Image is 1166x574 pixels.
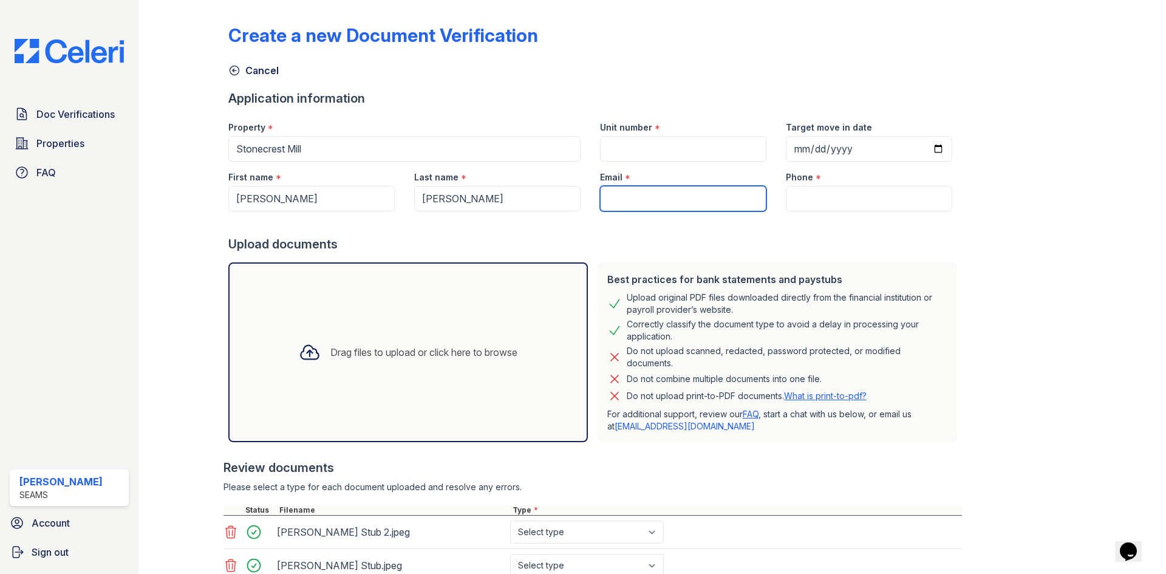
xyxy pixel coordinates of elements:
span: Account [32,516,70,530]
div: Filename [277,505,510,515]
label: Target move in date [786,121,872,134]
p: For additional support, review our , start a chat with us below, or email us at [607,408,947,432]
div: Correctly classify the document type to avoid a delay in processing your application. [627,318,947,343]
span: Doc Verifications [36,107,115,121]
div: Drag files to upload or click here to browse [330,345,517,360]
label: Property [228,121,265,134]
label: Last name [414,171,459,183]
a: FAQ [10,160,129,185]
img: CE_Logo_Blue-a8612792a0a2168367f1c8372b55b34899dd931a85d93a1a3d3e32e68fde9ad4.png [5,39,134,63]
iframe: chat widget [1115,525,1154,562]
div: Upload original PDF files downloaded directly from the financial institution or payroll provider’... [627,292,947,316]
a: Sign out [5,540,134,564]
div: [PERSON_NAME] Stub 2.jpeg [277,522,505,542]
label: Email [600,171,622,183]
label: Unit number [600,121,652,134]
a: [EMAIL_ADDRESS][DOMAIN_NAME] [615,421,755,431]
a: Properties [10,131,129,155]
span: Properties [36,136,84,151]
label: First name [228,171,273,183]
div: Do not upload scanned, redacted, password protected, or modified documents. [627,345,947,369]
div: Application information [228,90,962,107]
a: FAQ [743,409,759,419]
a: Cancel [228,63,279,78]
div: Upload documents [228,236,962,253]
div: Do not combine multiple documents into one file. [627,372,822,386]
a: What is print-to-pdf? [784,391,867,401]
div: Review documents [223,459,962,476]
p: Do not upload print-to-PDF documents. [627,390,867,402]
div: Best practices for bank statements and paystubs [607,272,947,287]
div: SEAMS [19,489,103,501]
span: Sign out [32,545,69,559]
div: [PERSON_NAME] [19,474,103,489]
label: Phone [786,171,813,183]
a: Doc Verifications [10,102,129,126]
div: Please select a type for each document uploaded and resolve any errors. [223,481,962,493]
span: FAQ [36,165,56,180]
a: Account [5,511,134,535]
div: Status [243,505,277,515]
div: Type [510,505,962,515]
div: Create a new Document Verification [228,24,538,46]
